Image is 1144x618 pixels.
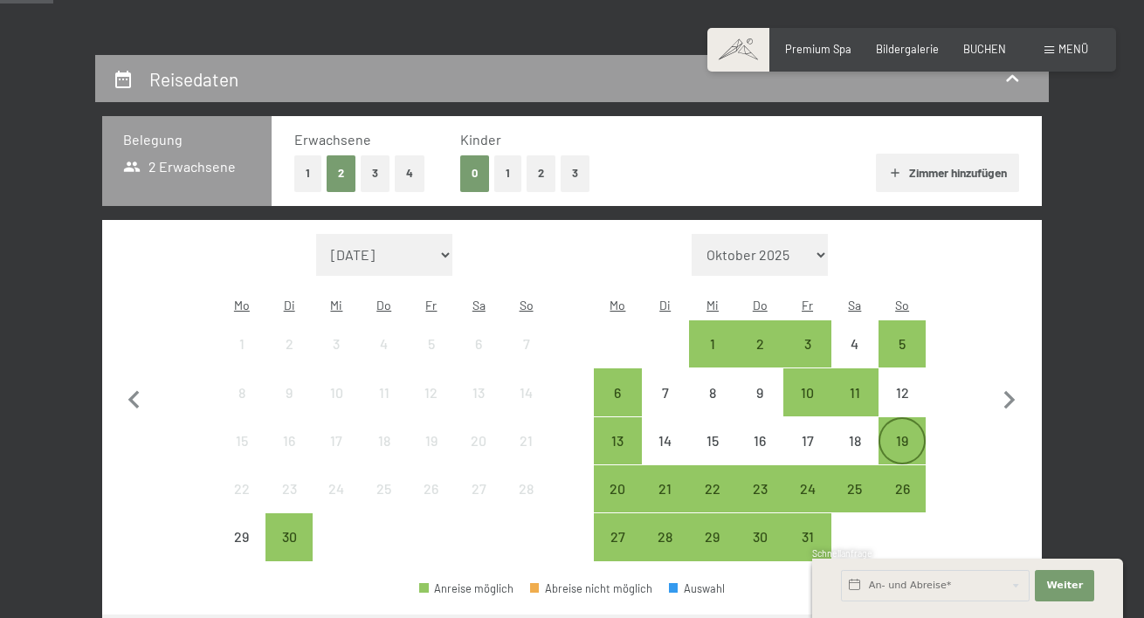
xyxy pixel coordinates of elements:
div: Anreise nicht möglich [455,465,502,512]
div: Mon Sep 01 2025 [218,320,265,367]
div: Anreise möglich [736,513,783,560]
div: Anreise möglich [736,465,783,512]
div: Auswahl [669,583,725,594]
div: Anreise nicht möglich [455,368,502,415]
div: 5 [410,337,453,381]
div: Mon Sep 15 2025 [218,417,265,464]
div: 10 [785,386,829,429]
div: 17 [785,434,829,477]
div: 28 [504,482,548,525]
div: Anreise möglich [594,368,641,415]
div: 6 [457,337,500,381]
div: Anreise nicht möglich [736,417,783,464]
div: Anreise nicht möglich [783,417,830,464]
abbr: Samstag [472,298,486,312]
span: Menü [1058,42,1088,56]
div: Anreise möglich [831,368,879,415]
button: 3 [361,155,389,191]
div: Sat Sep 13 2025 [455,368,502,415]
div: 21 [504,434,548,477]
div: Anreise nicht möglich [502,368,549,415]
div: 8 [220,386,264,429]
div: Sun Sep 07 2025 [502,320,549,367]
div: Anreise möglich [419,583,513,594]
div: 15 [691,434,734,477]
div: 31 [785,530,829,573]
div: 13 [457,386,500,429]
div: Anreise nicht möglich [218,320,265,367]
span: Kinder [460,131,501,148]
div: Thu Oct 23 2025 [736,465,783,512]
div: Anreise möglich [783,513,830,560]
div: Anreise nicht möglich [831,320,879,367]
div: Thu Sep 25 2025 [361,465,408,512]
div: 23 [738,482,782,525]
div: Wed Oct 08 2025 [689,368,736,415]
abbr: Freitag [802,298,813,312]
div: Anreise nicht möglich [218,368,265,415]
abbr: Dienstag [284,298,295,312]
div: Sun Oct 05 2025 [879,320,926,367]
div: Anreise nicht möglich [313,417,360,464]
div: 4 [362,337,406,381]
div: Mon Sep 29 2025 [218,513,265,560]
div: Anreise nicht möglich [361,417,408,464]
div: Anreise möglich [736,320,783,367]
div: Anreise nicht möglich [689,368,736,415]
abbr: Samstag [848,298,861,312]
div: Sun Oct 26 2025 [879,465,926,512]
div: 11 [833,386,877,429]
abbr: Donnerstag [376,298,391,312]
div: Wed Oct 01 2025 [689,320,736,367]
div: 6 [596,386,639,429]
h3: Belegung [123,130,251,149]
abbr: Mittwoch [706,298,719,312]
div: 26 [880,482,924,525]
div: Anreise nicht möglich [408,320,455,367]
div: Fri Oct 31 2025 [783,513,830,560]
div: Anreise nicht möglich [408,417,455,464]
div: Tue Oct 07 2025 [642,368,689,415]
a: Premium Spa [785,42,851,56]
div: Anreise möglich [879,417,926,464]
div: 22 [691,482,734,525]
div: 8 [691,386,734,429]
div: Anreise nicht möglich [408,465,455,512]
div: Tue Sep 16 2025 [265,417,313,464]
div: Tue Sep 09 2025 [265,368,313,415]
div: Anreise möglich [879,465,926,512]
div: 28 [644,530,687,573]
div: 30 [267,530,311,573]
div: Mon Oct 13 2025 [594,417,641,464]
div: Fri Oct 24 2025 [783,465,830,512]
div: Fri Oct 03 2025 [783,320,830,367]
div: Thu Sep 04 2025 [361,320,408,367]
div: Anreise nicht möglich [218,465,265,512]
div: Wed Sep 17 2025 [313,417,360,464]
abbr: Montag [234,298,250,312]
div: Mon Oct 27 2025 [594,513,641,560]
div: Sat Oct 25 2025 [831,465,879,512]
button: 4 [395,155,424,191]
div: 14 [504,386,548,429]
div: Anreise nicht möglich [502,465,549,512]
div: 29 [691,530,734,573]
div: Anreise nicht möglich [642,368,689,415]
div: Sun Oct 12 2025 [879,368,926,415]
div: Anreise nicht möglich [361,320,408,367]
div: 17 [314,434,358,477]
button: Zimmer hinzufügen [876,154,1018,192]
div: Anreise möglich [689,320,736,367]
span: 2 Erwachsene [123,157,236,176]
button: 1 [294,155,321,191]
div: Anreise möglich [594,513,641,560]
div: 18 [362,434,406,477]
div: 10 [314,386,358,429]
a: Bildergalerie [876,42,939,56]
div: 2 [738,337,782,381]
abbr: Mittwoch [330,298,342,312]
div: Fri Oct 17 2025 [783,417,830,464]
div: 24 [314,482,358,525]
